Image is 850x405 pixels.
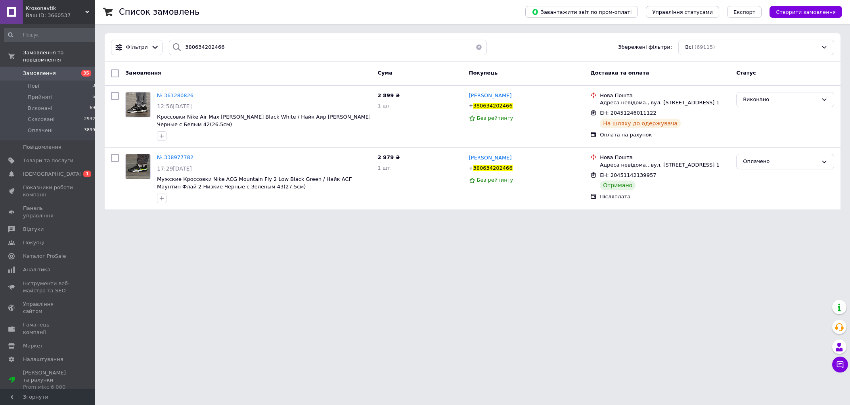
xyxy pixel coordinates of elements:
span: Без рейтингу [477,115,513,121]
span: Каталог ProSale [23,253,66,260]
span: [PERSON_NAME] та рахунки [23,369,73,391]
span: Покупці [23,239,44,246]
span: 380634202466 [473,165,512,171]
input: Пошук за номером замовлення, ПІБ покупця, номером телефону, Email, номером накладної [169,40,487,55]
span: ЕН: 20451142139957 [600,172,656,178]
span: Гаманець компанії [23,321,73,336]
span: Cума [378,70,392,76]
a: [PERSON_NAME] [469,154,512,162]
div: Нова Пошта [600,154,730,161]
span: 2 979 ₴ [378,154,400,160]
div: На шляху до одержувача [600,119,681,128]
span: Створити замовлення [776,9,836,15]
span: Управління сайтом [23,301,73,315]
span: [PERSON_NAME] [469,155,512,161]
span: 12:56[DATE] [157,103,192,109]
button: Управління статусами [646,6,719,18]
span: Нові [28,83,39,90]
button: Чат з покупцем [832,357,848,372]
a: Фото товару [125,92,151,117]
div: Адреса невідома., вул. [STREET_ADDRESS] 1 [600,99,730,106]
div: Prom мікс 6 000 [23,384,73,391]
span: 17:29[DATE] [157,165,192,172]
span: Оплачені [28,127,53,134]
span: Аналітика [23,266,50,273]
span: Маркет [23,342,43,349]
a: Створити замовлення [762,9,842,15]
span: 38996 [84,127,98,134]
span: 35 [81,70,91,77]
span: Замовлення та повідомлення [23,49,95,63]
button: Створити замовлення [770,6,842,18]
span: Відгуки [23,226,44,233]
span: 1 [83,171,91,177]
span: Krosonavtik [26,5,85,12]
span: Показники роботи компанії [23,184,73,198]
h1: Список замовлень [119,7,199,17]
span: Експорт [733,9,756,15]
div: Ваш ID: 3660537 [26,12,95,19]
img: Фото товару [126,92,150,117]
span: + [469,165,473,171]
a: Фото товару [125,154,151,179]
input: Пошук [4,28,99,42]
span: 2 899 ₴ [378,92,400,98]
span: Доставка та оплата [590,70,649,76]
span: Всі [685,44,693,51]
div: Післяплата [600,193,730,200]
a: № 361280826 [157,92,193,98]
button: Очистить [471,40,487,55]
a: Кроссовки Nike Air Max [PERSON_NAME] Black White / Найк Аир [PERSON_NAME] Черные с Белым 42(26.5см) [157,114,371,127]
span: Налаштування [23,356,63,363]
span: Без рейтингу [477,177,513,183]
span: ЕН: 20451246011122 [600,110,656,116]
a: Мужские Кроссовки Nike ACG Mountain Fly 2 Low Black Green / Найк АСГ Маунтин Флай 2 Низкие Черные... [157,176,352,190]
button: Експорт [727,6,762,18]
div: Оплата на рахунок [600,131,730,138]
span: [PERSON_NAME] [469,92,512,98]
span: Статус [736,70,756,76]
span: Інструменти веб-майстра та SEO [23,280,73,294]
a: № 338977782 [157,154,193,160]
span: + [469,103,473,109]
span: Завантажити звіт по пром-оплаті [532,8,632,15]
span: Фільтри [126,44,148,51]
span: Панель управління [23,205,73,219]
span: Скасовані [28,116,55,123]
div: Отримано [600,180,636,190]
span: Товари та послуги [23,157,73,164]
a: [PERSON_NAME] [469,92,512,100]
img: Фото товару [126,154,150,179]
span: [DEMOGRAPHIC_DATA] [23,171,82,178]
span: Виконані [28,105,52,112]
span: Збережені фільтри: [618,44,672,51]
div: Оплачено [743,157,818,166]
span: 380634202466 [473,103,512,109]
span: Прийняті [28,94,52,101]
span: Замовлення [125,70,161,76]
span: Замовлення [23,70,56,77]
div: Нова Пошта [600,92,730,99]
span: 1 шт. [378,165,392,171]
span: 697 [90,105,98,112]
span: Повідомлення [23,144,61,151]
div: Адреса невідома., вул. [STREET_ADDRESS] 1 [600,161,730,169]
span: 29329 [84,116,98,123]
button: Завантажити звіт по пром-оплаті [525,6,638,18]
div: Виконано [743,96,818,104]
span: 1 шт. [378,103,392,109]
span: (69115) [695,44,715,50]
span: Управління статусами [652,9,713,15]
span: Покупець [469,70,498,76]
